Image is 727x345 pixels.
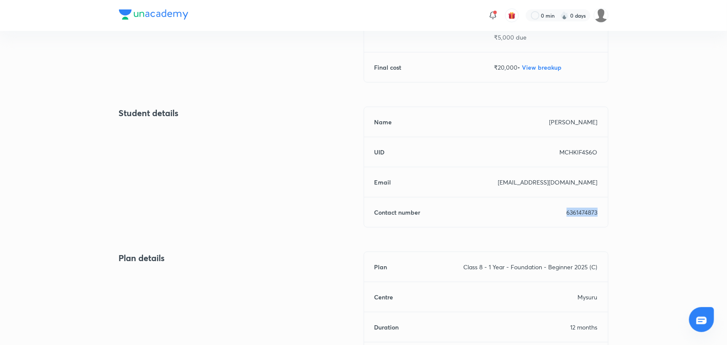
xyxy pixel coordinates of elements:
img: aniket [594,8,608,23]
h6: Duration [374,323,399,332]
h4: Plan details [119,252,364,265]
h6: Plan [374,262,387,271]
h6: UID [374,148,385,157]
h6: Email [374,178,391,187]
button: avatar [505,9,519,22]
p: ₹ 5,000 due [494,33,598,42]
h6: Contact number [374,208,421,217]
a: Company Logo [119,9,188,22]
p: 12 months [571,323,598,332]
span: View breakup [522,63,562,71]
p: [EMAIL_ADDRESS][DOMAIN_NAME] [498,178,598,187]
h4: Student details [119,107,364,120]
h6: Centre [374,293,393,302]
img: avatar [508,12,516,19]
p: 6361474873 [567,208,598,217]
h6: Final cost [374,63,402,72]
p: [PERSON_NAME] [549,117,598,126]
p: Mysuru [578,293,598,302]
p: ₹ 20,000 • [494,63,598,72]
h6: Name [374,117,392,126]
img: Company Logo [119,9,188,20]
img: streak [560,11,569,20]
p: MCHKIF4S6O [560,148,598,157]
p: Class 8 - 1 Year - Foundation - Beginner 2025 (C) [464,262,598,271]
